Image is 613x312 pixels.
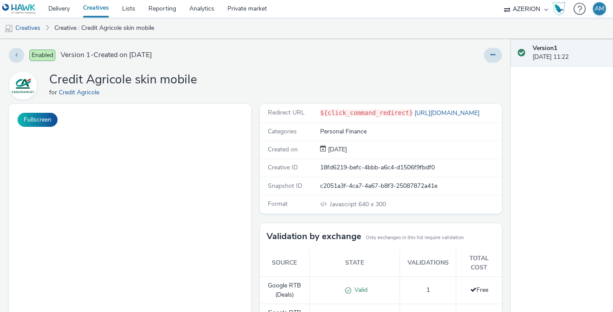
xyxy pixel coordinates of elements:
[268,145,298,154] span: Created on
[268,163,298,172] span: Creative ID
[330,200,358,208] span: Javascript
[260,277,310,304] td: Google RTB (Deals)
[366,234,464,241] small: Only exchanges in this list require validation
[326,145,347,154] div: Creation 03 October 2025, 11:22
[59,88,103,97] a: Credit Agricole
[2,4,36,14] img: undefined Logo
[49,88,59,97] span: for
[9,81,40,90] a: Credit Agricole
[10,73,36,98] img: Credit Agricole
[320,163,501,172] div: 18fd6219-befc-4bbb-a6c4-d1506f9fbdf0
[18,113,58,127] button: Fullscreen
[552,2,569,16] a: Hawk Academy
[426,286,430,294] span: 1
[260,250,310,276] th: Source
[533,44,557,52] strong: Version 1
[552,2,566,16] img: Hawk Academy
[470,286,488,294] span: Free
[268,182,302,190] span: Snapshot ID
[320,182,501,190] div: c2051a3f-4ca7-4a67-b8f3-25087872a41e
[351,286,368,294] span: Valid
[61,50,152,60] span: Version 1 - Created on [DATE]
[329,200,386,208] span: 640 x 300
[320,127,501,136] div: Personal Finance
[326,145,347,154] span: [DATE]
[50,18,159,39] a: Creative : Credit Agricole skin mobile
[268,108,305,117] span: Redirect URL
[400,250,456,276] th: Validations
[4,24,13,33] img: mobile
[320,109,413,116] code: ${click_command_redirect}
[268,127,297,136] span: Categories
[595,2,604,15] div: AM
[413,109,483,117] a: [URL][DOMAIN_NAME]
[267,230,361,243] h3: Validation by exchange
[49,72,197,88] h1: Credit Agricole skin mobile
[29,50,55,61] span: Enabled
[310,250,400,276] th: State
[268,200,288,208] span: Format
[533,44,606,62] div: [DATE] 11:22
[456,250,502,276] th: Total cost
